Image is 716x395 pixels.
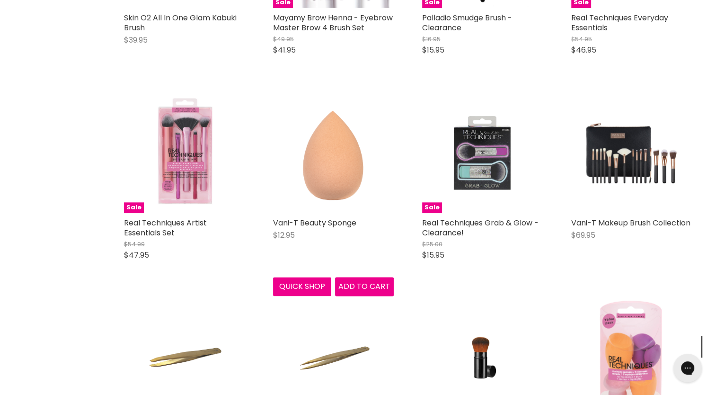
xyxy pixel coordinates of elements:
span: $25.00 [422,240,442,249]
a: Skin O2 All In One Glam Kabuki Brush [124,12,237,33]
span: $16.95 [422,35,441,44]
span: $54.99 [124,240,145,249]
img: Vani-T Makeup Brush Collection [571,92,692,213]
a: Vani-T Makeup Brush Collection [571,217,690,228]
span: $15.95 [422,250,444,260]
a: Real Techniques Everyday Essentials [571,12,668,33]
a: Palladio Smudge Brush - Clearance [422,12,512,33]
img: Vani-T Beauty Sponge [285,92,381,213]
span: Add to cart [338,281,390,292]
button: Quick shop [273,277,332,296]
a: Real Techniques Artist Essentials SetSale [124,92,245,213]
span: $46.95 [571,45,596,55]
span: Sale [124,202,144,213]
span: $49.95 [273,35,294,44]
span: $47.95 [124,250,149,260]
a: Mayamy Brow Henna - Eyebrow Master Brow 4 Brush Set [273,12,393,33]
a: Vani-T Beauty Sponge [273,217,356,228]
a: Real Techniques Grab & Glow - Clearance! [422,217,539,238]
button: Add to cart [335,277,394,296]
img: Real Techniques Artist Essentials Set [135,92,233,213]
a: Real Techniques Grab & Glow - Clearance!Sale [422,92,543,213]
iframe: Gorgias live chat messenger [669,350,707,386]
span: $39.95 [124,35,148,45]
a: Real Techniques Artist Essentials Set [124,217,207,238]
img: Real Techniques Grab & Glow - Clearance! [442,92,522,213]
span: $69.95 [571,230,595,241]
span: Sale [422,202,442,213]
a: Vani-T Beauty Sponge [273,92,394,213]
span: $41.95 [273,45,296,55]
span: $12.95 [273,230,295,241]
span: $15.95 [422,45,444,55]
span: $54.95 [571,35,592,44]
